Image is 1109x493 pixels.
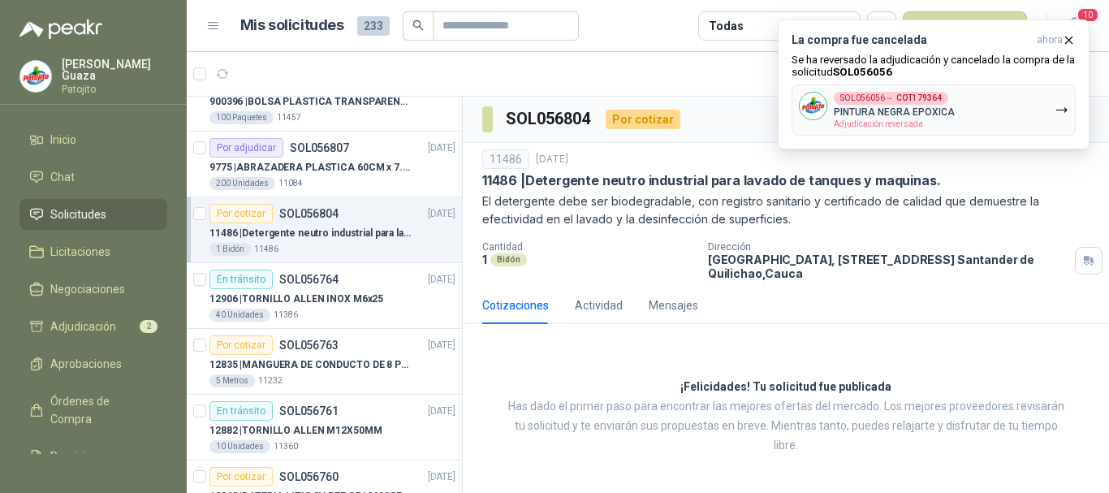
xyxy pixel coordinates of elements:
[209,138,283,158] div: Por adjudicar
[278,177,303,190] p: 11084
[140,320,158,333] span: 2
[209,204,273,223] div: Por cotizar
[279,471,339,482] p: SOL056760
[187,132,462,197] a: Por adjudicarSOL056807[DATE] 9775 |ABRAZADERA PLASTICA 60CM x 7.6MM ANCHA200 Unidades11084
[50,280,125,298] span: Negociaciones
[606,110,680,129] div: Por cotizar
[428,404,455,419] p: [DATE]
[50,448,110,465] span: Remisiones
[50,168,75,186] span: Chat
[506,106,593,132] h3: SOL056804
[19,274,167,305] a: Negociaciones
[357,16,390,36] span: 233
[19,124,167,155] a: Inicio
[19,19,102,39] img: Logo peakr
[19,311,167,342] a: Adjudicación2
[209,177,275,190] div: 200 Unidades
[209,292,383,307] p: 12906 | TORNILLO ALLEN INOX M6x25
[482,296,549,314] div: Cotizaciones
[254,243,278,256] p: 11486
[1037,33,1063,47] span: ahora
[209,270,273,289] div: En tránsito
[62,58,167,81] p: [PERSON_NAME] Guaza
[1077,7,1099,23] span: 10
[209,243,251,256] div: 1 Bidón
[209,335,273,355] div: Por cotizar
[209,160,412,175] p: 9775 | ABRAZADERA PLASTICA 60CM x 7.6MM ANCHA
[792,33,1030,47] h3: La compra fue cancelada
[428,469,455,485] p: [DATE]
[290,142,349,154] p: SOL056807
[209,357,412,373] p: 12835 | MANGUERA DE CONDUCTO DE 8 PULGADAS DE ALAMBRE DE ACERO PU
[209,401,273,421] div: En tránsito
[209,467,273,487] div: Por cotizar
[274,440,298,453] p: 11360
[575,296,623,314] div: Actividad
[277,111,301,124] p: 11457
[833,66,892,78] b: SOL056056
[800,93,826,119] img: Company Logo
[482,172,940,189] p: 11486 | Detergente neutro industrial para lavado de tanques y maquinas.
[903,11,1027,41] button: Nueva solicitud
[834,119,923,128] span: Adjudicación reversada
[708,253,1068,280] p: [GEOGRAPHIC_DATA], [STREET_ADDRESS] Santander de Quilichao , Cauca
[412,19,424,31] span: search
[778,19,1090,149] button: La compra fue canceladaahora Se ha reversado la adjudicación y cancelado la compra de la solicitu...
[258,374,283,387] p: 11232
[428,272,455,288] p: [DATE]
[19,386,167,435] a: Órdenes de Compra
[279,405,339,417] p: SOL056761
[20,61,51,92] img: Company Logo
[62,84,167,94] p: Patojito
[503,397,1068,456] p: Has dado el primer paso para encontrar las mejores ofertas del mercado. Los mejores proveedores r...
[490,253,527,266] div: Bidón
[19,441,167,472] a: Remisiones
[187,66,462,132] a: Por adjudicarSOL056808[DATE] 900396 |BOLSA PLASTICA TRANSPARENTE DE 40*60 CMS100 Paquetes11457
[187,263,462,329] a: En tránsitoSOL056764[DATE] 12906 |TORNILLO ALLEN INOX M6x2540 Unidades11386
[187,395,462,461] a: En tránsitoSOL056761[DATE] 12882 |TORNILLO ALLEN M12X50MM10 Unidades11360
[187,197,462,263] a: Por cotizarSOL056804[DATE] 11486 |Detergente neutro industrial para lavado de tanques y maquinas....
[209,423,382,439] p: 12882 | TORNILLO ALLEN M12X50MM
[709,17,743,35] div: Todas
[19,199,167,230] a: Solicitudes
[482,241,695,253] p: Cantidad
[209,440,270,453] div: 10 Unidades
[834,92,948,105] div: SOL056056 →
[482,253,487,266] p: 1
[428,338,455,353] p: [DATE]
[428,206,455,222] p: [DATE]
[792,54,1076,78] p: Se ha reversado la adjudicación y cancelado la compra de la solicitud
[240,14,344,37] h1: Mis solicitudes
[50,131,76,149] span: Inicio
[279,339,339,351] p: SOL056763
[536,152,568,167] p: [DATE]
[19,162,167,192] a: Chat
[19,348,167,379] a: Aprobaciones
[209,94,412,110] p: 900396 | BOLSA PLASTICA TRANSPARENTE DE 40*60 CMS
[279,208,339,219] p: SOL056804
[482,192,1090,228] p: El detergente debe ser biodegradable, con registro sanitario y certificado de calidad que demuest...
[209,111,274,124] div: 100 Paquetes
[50,318,116,335] span: Adjudicación
[187,329,462,395] a: Por cotizarSOL056763[DATE] 12835 |MANGUERA DE CONDUCTO DE 8 PULGADAS DE ALAMBRE DE ACERO PU5 Metr...
[834,106,955,118] p: PINTURA NEGRA EPOXICA
[428,141,455,156] p: [DATE]
[50,243,110,261] span: Licitaciones
[279,274,339,285] p: SOL056764
[209,226,412,241] p: 11486 | Detergente neutro industrial para lavado de tanques y maquinas.
[50,392,152,428] span: Órdenes de Compra
[792,84,1076,136] button: Company LogoSOL056056→COT179364PINTURA NEGRA EPOXICAAdjudicación reversada
[1060,11,1090,41] button: 10
[19,236,167,267] a: Licitaciones
[649,296,698,314] div: Mensajes
[50,355,122,373] span: Aprobaciones
[274,309,298,322] p: 11386
[209,309,270,322] div: 40 Unidades
[482,149,529,169] div: 11486
[209,374,255,387] div: 5 Metros
[680,378,891,397] h3: ¡Felicidades! Tu solicitud fue publicada
[708,241,1068,253] p: Dirección
[50,205,106,223] span: Solicitudes
[896,94,942,102] b: COT179364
